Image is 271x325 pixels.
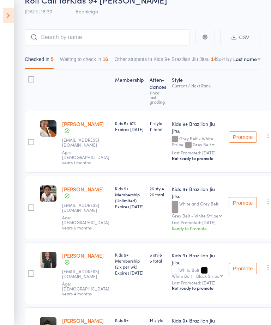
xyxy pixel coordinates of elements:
[115,270,144,276] div: Expires [DATE]
[25,8,52,15] span: [DATE] 16:30
[172,136,223,148] div: Grey Belt - White Stripe
[150,90,166,104] div: since last grading
[229,263,257,274] button: Promote
[169,73,226,108] div: Style
[114,53,216,69] button: Other students in Kids 9+ Brazilian Jiu Jitsu14
[62,252,104,259] a: [PERSON_NAME]
[115,120,144,132] div: Kids 5+ 10%
[115,185,144,209] div: Kids 9+ Membership (Unlimited)
[62,214,109,231] span: Age: [DEMOGRAPHIC_DATA] years 6 months
[172,150,223,155] small: Last Promoted: [DATE]
[172,274,219,278] div: White Belt - Black Stripe
[40,252,56,268] img: image1753425330.png
[172,285,223,291] div: Not ready to promote
[172,120,223,134] div: Kids 9+ Brazilian Jiu Jitsu
[62,149,109,165] span: Age: [DEMOGRAPHIC_DATA] years 1 months
[220,30,260,45] button: CSV
[51,56,54,62] div: 5
[172,268,223,278] div: White Belt
[172,220,223,225] small: Last Promoted: [DATE]
[62,203,108,213] small: Yomadaz10@gmail.com
[115,126,144,132] div: Expires [DATE]
[115,203,144,209] div: Expires [DATE]
[62,137,108,148] small: Kylierccc@gmail.com
[115,252,144,276] div: Kids 9+ Membership (2 x per wk)
[216,55,232,62] label: Sort by
[40,120,56,137] img: image1645596510.png
[172,155,223,161] div: Not ready to promote
[62,281,109,297] span: Age: [DEMOGRAPHIC_DATA] years 4 months
[60,53,108,69] button: Waiting to check in16
[103,56,108,62] div: 16
[150,185,166,191] span: 26 style
[150,120,166,126] span: 11 style
[172,83,223,88] div: Current / Next Rank
[172,213,218,218] div: Grey Belt - White Stripe
[62,120,104,128] a: [PERSON_NAME]
[25,53,54,69] button: Checked in5
[150,252,166,258] span: 5 style
[229,197,257,208] button: Promote
[229,131,257,143] button: Promote
[150,317,166,323] span: 14 style
[150,258,166,264] span: 5 total
[172,201,223,218] div: White and Grey Belt
[150,191,166,197] span: 26 total
[25,29,190,45] input: Search by name
[147,73,169,108] div: Atten­dances
[62,269,108,279] small: Darke3@bigpond.com
[62,185,104,193] a: [PERSON_NAME]
[172,225,223,231] div: Ready to Promote
[172,185,223,200] div: Kids 9+ Brazilian Jiu Jitsu
[40,185,56,202] img: image1707978739.png
[172,252,223,266] div: Kids 9+ Brazilian Jiu Jitsu
[172,280,223,285] small: Last Promoted: [DATE]
[76,8,98,15] span: Beenleigh
[150,126,166,132] span: 11 total
[193,142,211,147] div: Grey Belt
[112,73,147,108] div: Membership
[233,55,257,62] div: Last name
[211,56,217,62] div: 14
